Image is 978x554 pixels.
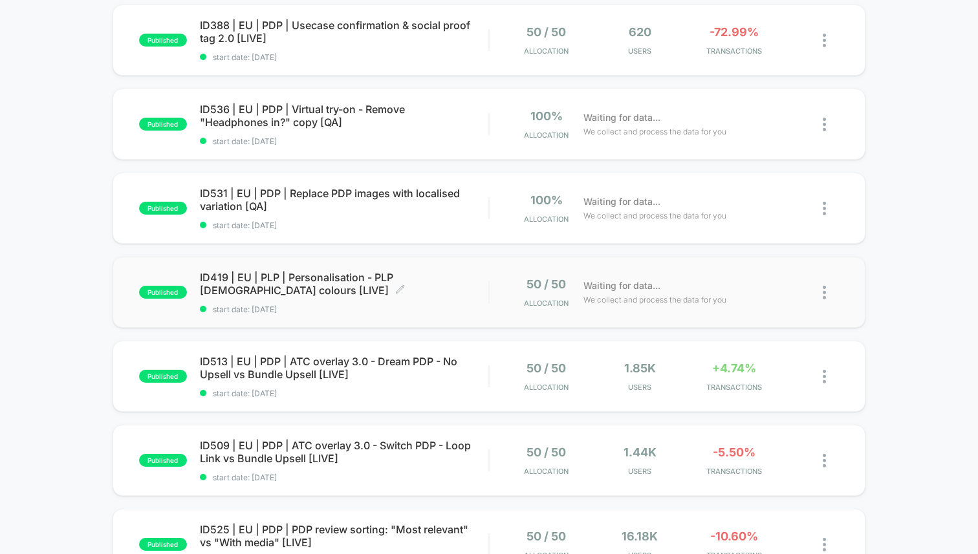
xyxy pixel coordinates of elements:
[823,34,826,47] img: close
[524,131,569,140] span: Allocation
[823,370,826,383] img: close
[823,538,826,551] img: close
[530,109,563,123] span: 100%
[524,299,569,308] span: Allocation
[583,111,660,125] span: Waiting for data...
[524,47,569,56] span: Allocation
[139,286,187,299] span: published
[200,220,488,230] span: start date: [DATE]
[200,523,488,549] span: ID525 | EU | PDP | PDP review sorting: "Most relevant" vs "With media" [LIVE]
[583,195,660,209] span: Waiting for data...
[527,277,566,291] span: 50 / 50
[524,383,569,392] span: Allocation
[710,25,759,39] span: -72.99%
[200,271,488,297] span: ID419 | EU | PLP | Personalisation - PLP [DEMOGRAPHIC_DATA] colours [LIVE]
[823,286,826,299] img: close
[524,215,569,224] span: Allocation
[530,193,563,207] span: 100%
[200,136,488,146] span: start date: [DATE]
[200,52,488,62] span: start date: [DATE]
[200,389,488,398] span: start date: [DATE]
[200,439,488,465] span: ID509 | EU | PDP | ATC overlay 3.0 - Switch PDP - Loop Link vs Bundle Upsell [LIVE]
[200,355,488,381] span: ID513 | EU | PDP | ATC overlay 3.0 - Dream PDP - No Upsell vs Bundle Upsell [LIVE]
[823,202,826,215] img: close
[624,361,656,375] span: 1.85k
[596,467,684,476] span: Users
[139,454,187,467] span: published
[139,34,187,47] span: published
[690,47,777,56] span: TRANSACTIONS
[527,445,566,459] span: 50 / 50
[583,293,726,306] span: We collect and process the data for you
[710,529,758,543] span: -10.60%
[583,279,660,293] span: Waiting for data...
[527,529,566,543] span: 50 / 50
[596,383,684,392] span: Users
[823,454,826,467] img: close
[583,125,726,138] span: We collect and process the data for you
[823,118,826,131] img: close
[139,202,187,215] span: published
[200,19,488,45] span: ID388 | EU | PDP | Usecase confirmation & social proof tag 2.0 [LIVE]
[712,361,756,375] span: +4.74%
[596,47,684,56] span: Users
[139,538,187,551] span: published
[629,25,651,39] span: 620
[622,529,658,543] span: 16.18k
[200,103,488,129] span: ID536 | EU | PDP | Virtual try-on - Remove "Headphones in?" copy [QA]
[690,467,777,476] span: TRANSACTIONS
[139,118,187,131] span: published
[583,209,726,222] span: We collect and process the data for you
[139,370,187,383] span: published
[527,25,566,39] span: 50 / 50
[524,467,569,476] span: Allocation
[200,304,488,314] span: start date: [DATE]
[200,473,488,482] span: start date: [DATE]
[527,361,566,375] span: 50 / 50
[713,445,755,459] span: -5.50%
[690,383,777,392] span: TRANSACTIONS
[200,187,488,213] span: ID531 | EU | PDP | Replace PDP images with localised variation [QA]
[624,445,657,459] span: 1.44k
